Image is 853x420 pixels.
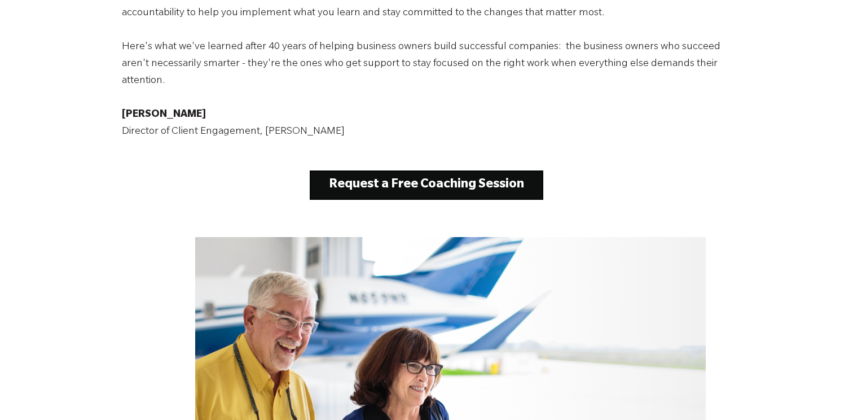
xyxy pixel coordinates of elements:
iframe: Chat Widget [797,366,853,420]
strong: Request a Free Coaching Session [329,178,524,192]
span: [PERSON_NAME] [122,110,206,121]
a: Request a Free Coaching Session [310,170,543,200]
